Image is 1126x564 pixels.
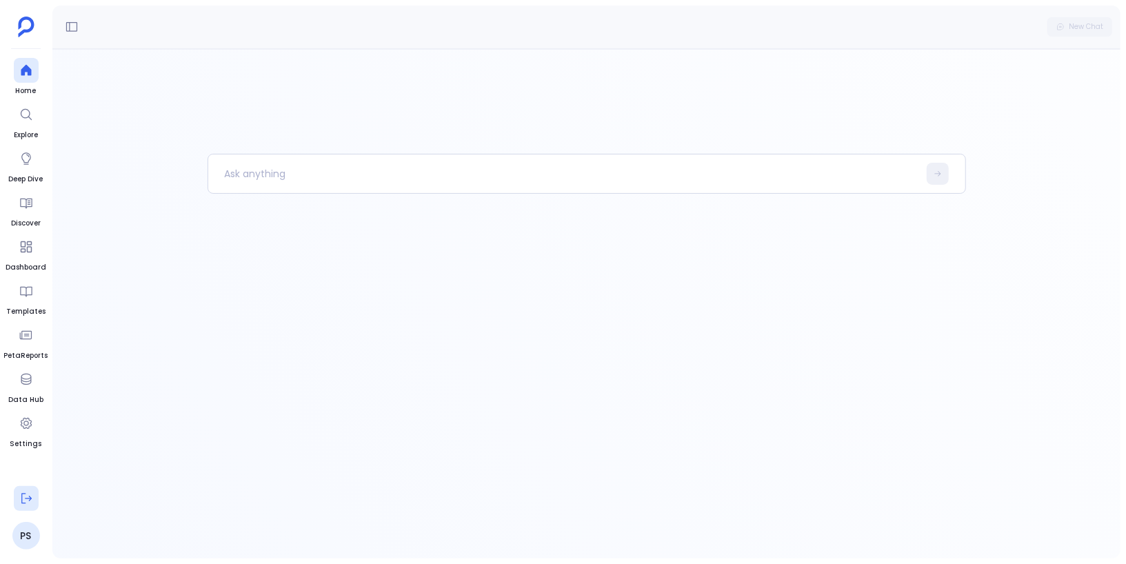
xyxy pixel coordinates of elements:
span: Settings [10,439,42,450]
span: Explore [14,130,39,141]
span: PetaReports [4,350,48,361]
a: PetaReports [4,323,48,361]
img: petavue logo [18,17,34,37]
a: Deep Dive [9,146,43,185]
span: Discover [11,218,41,229]
span: Deep Dive [9,174,43,185]
a: Dashboard [6,234,46,273]
a: PS [12,522,40,550]
span: Dashboard [6,262,46,273]
a: Settings [10,411,42,450]
span: Home [14,85,39,97]
span: Templates [6,306,46,317]
a: Discover [11,190,41,229]
a: Explore [14,102,39,141]
a: Home [14,58,39,97]
span: Data Hub [8,394,43,405]
a: Templates [6,279,46,317]
a: Data Hub [8,367,43,405]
